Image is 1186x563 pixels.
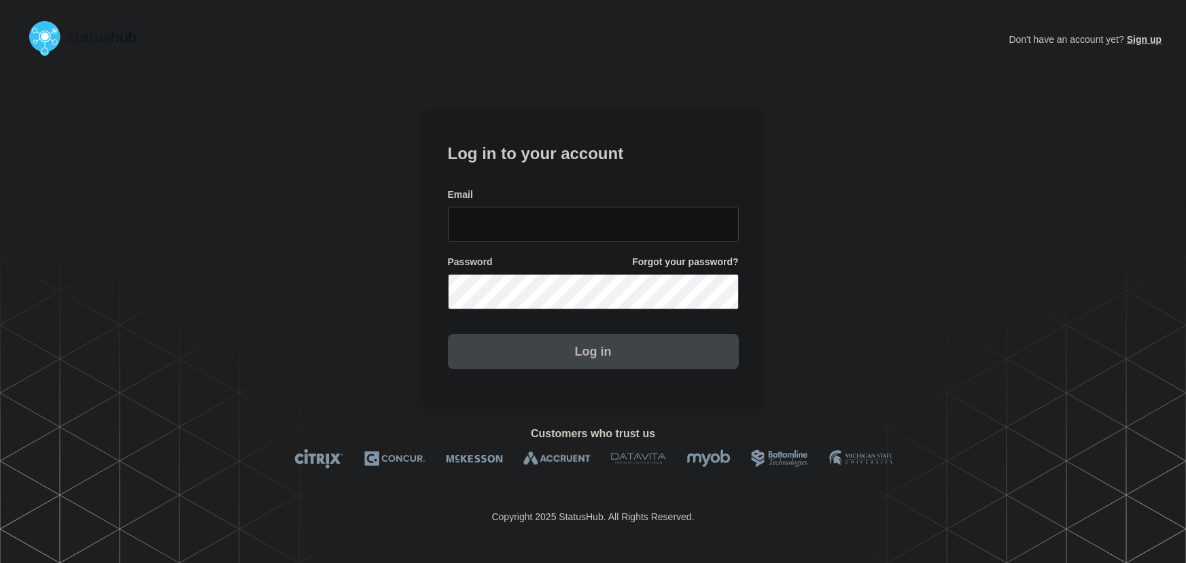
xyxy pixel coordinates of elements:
img: MSU logo [829,449,892,468]
img: Citrix logo [294,449,344,468]
h2: Customers who trust us [24,428,1162,440]
input: email input [448,207,739,242]
input: password input [448,274,739,309]
p: Copyright 2025 StatusHub. All Rights Reserved. [491,511,694,522]
span: Password [448,256,493,269]
button: Log in [448,334,739,369]
img: McKesson logo [446,449,503,468]
img: Accruent logo [523,449,591,468]
span: Email [448,188,473,201]
img: Bottomline logo [751,449,809,468]
img: DataVita logo [611,449,666,468]
a: Sign up [1124,34,1162,45]
p: Don't have an account yet? [1009,23,1162,56]
h1: Log in to your account [448,139,739,165]
img: myob logo [686,449,731,468]
img: StatusHub logo [24,16,154,60]
img: Concur logo [364,449,425,468]
a: Forgot your password? [632,256,738,269]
